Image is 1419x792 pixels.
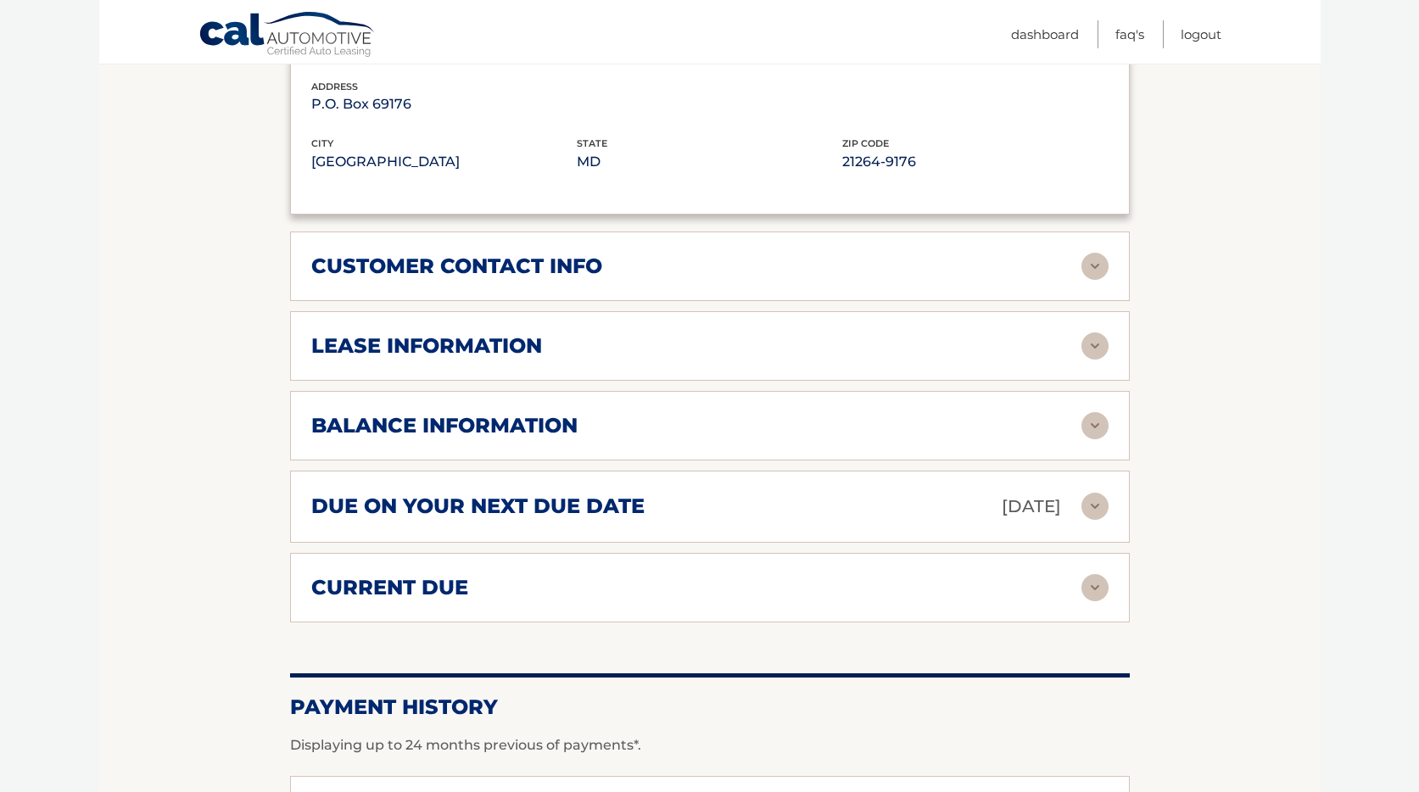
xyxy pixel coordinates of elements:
h2: Payment History [290,694,1130,720]
span: city [311,137,333,149]
span: zip code [842,137,889,149]
span: state [577,137,607,149]
p: 21264-9176 [842,150,1108,174]
h2: lease information [311,333,542,359]
h2: current due [311,575,468,600]
h2: due on your next due date [311,494,645,519]
span: address [311,81,358,92]
a: Dashboard [1011,20,1079,48]
a: Logout [1181,20,1221,48]
h2: customer contact info [311,254,602,279]
a: Cal Automotive [198,11,377,60]
a: FAQ's [1115,20,1144,48]
img: accordion-rest.svg [1081,412,1109,439]
p: [DATE] [1002,492,1061,521]
p: [GEOGRAPHIC_DATA] [311,150,577,174]
img: accordion-rest.svg [1081,574,1109,601]
img: accordion-rest.svg [1081,332,1109,360]
h2: balance information [311,413,578,438]
p: P.O. Box 69176 [311,92,577,116]
img: accordion-rest.svg [1081,493,1109,520]
img: accordion-rest.svg [1081,253,1109,280]
p: Displaying up to 24 months previous of payments*. [290,735,1130,756]
p: MD [577,150,842,174]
